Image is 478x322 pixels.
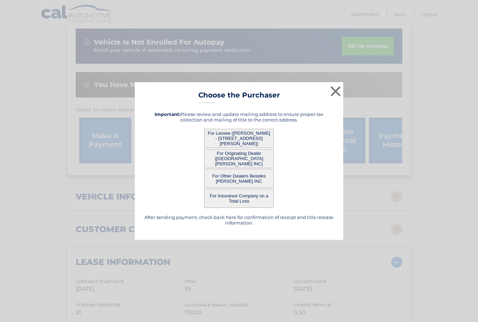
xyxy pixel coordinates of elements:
button: × [329,84,343,98]
h5: After sending payment, check back here for confirmation of receipt and title release information. [143,214,335,226]
h3: Choose the Purchaser [198,91,280,103]
button: For Other Dealers Besides [PERSON_NAME] INC [204,169,274,188]
button: For Insurance Company on a Total Loss [204,189,274,208]
h5: Please review and update mailing address to ensure proper tax collection and mailing of title to ... [143,111,335,123]
button: For Lessee ([PERSON_NAME] - [STREET_ADDRESS][PERSON_NAME]) [204,129,274,148]
button: For Originating Dealer ([GEOGRAPHIC_DATA][PERSON_NAME] INC) [204,149,274,168]
strong: Important: [155,111,180,117]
